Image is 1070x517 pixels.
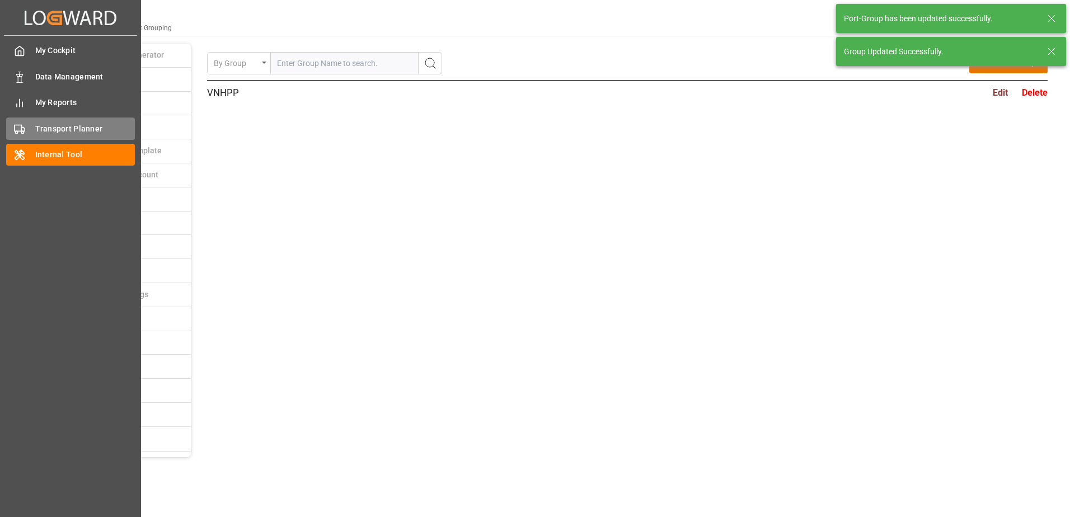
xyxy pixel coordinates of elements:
a: Data Management [6,65,135,87]
button: open menu [208,53,270,74]
a: My Reports [6,92,135,114]
span: Internal Tool [35,149,135,161]
a: Internal Tool [6,144,135,166]
button: search button [418,53,442,74]
span: My Cockpit [35,45,135,57]
div: Port-Group has been updated successfully. [844,13,1036,25]
div: By Group [211,55,267,72]
span: My Reports [35,97,135,109]
div: Edit [993,86,1008,100]
span: Transport Planner [35,123,135,135]
p: VNHPP [207,86,364,100]
div: Delete [1022,86,1048,100]
a: My Cockpit [6,40,135,62]
span: Data Management [35,71,135,83]
input: Enter Group Name to search. [271,53,418,74]
a: Transport Planner [6,117,135,139]
div: Group Updated Successfully. [844,46,1036,58]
